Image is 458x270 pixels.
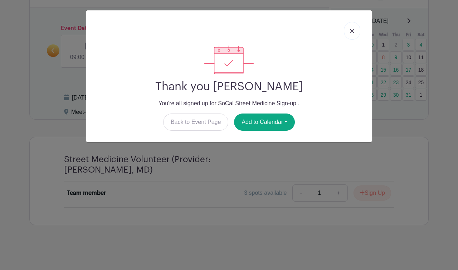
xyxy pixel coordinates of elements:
[234,114,295,131] button: Add to Calendar
[163,114,229,131] a: Back to Event Page
[92,99,366,108] p: You're all signed up for SoCal Street Medicine Sign-up .
[350,29,354,33] img: close_button-5f87c8562297e5c2d7936805f587ecaba9071eb48480494691a3f1689db116b3.svg
[204,45,254,74] img: signup_complete-c468d5dda3e2740ee63a24cb0ba0d3ce5d8a4ecd24259e683200fb1569d990c8.svg
[92,80,366,93] h2: Thank you [PERSON_NAME]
